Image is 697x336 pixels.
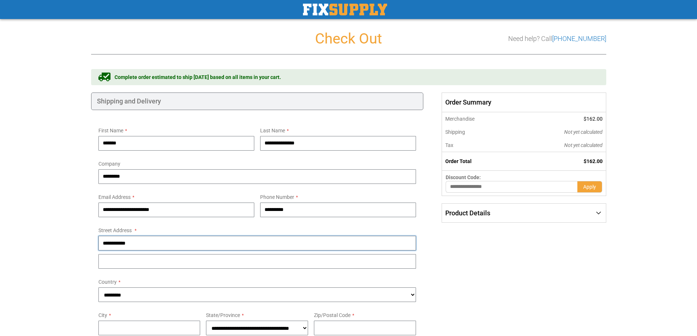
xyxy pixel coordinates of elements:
span: Country [98,279,117,285]
h3: Need help? Call [508,35,606,42]
span: Company [98,161,120,167]
span: Not yet calculated [564,142,603,148]
button: Apply [577,181,602,193]
span: Not yet calculated [564,129,603,135]
h1: Check Out [91,31,606,47]
span: State/Province [206,312,240,318]
a: store logo [303,4,387,15]
span: $162.00 [584,116,603,122]
th: Merchandise [442,112,515,125]
div: Shipping and Delivery [91,93,424,110]
span: City [98,312,107,318]
span: Email Address [98,194,131,200]
span: $162.00 [584,158,603,164]
span: Phone Number [260,194,294,200]
span: Discount Code: [446,174,481,180]
th: Tax [442,139,515,152]
span: Order Summary [442,93,606,112]
img: Fix Industrial Supply [303,4,387,15]
span: First Name [98,128,123,133]
span: Product Details [445,209,490,217]
span: Complete order estimated to ship [DATE] based on all items in your cart. [115,73,281,81]
span: Shipping [445,129,465,135]
span: Last Name [260,128,285,133]
span: Street Address [98,227,132,233]
span: Apply [583,184,596,190]
strong: Order Total [445,158,472,164]
a: [PHONE_NUMBER] [552,35,606,42]
span: Zip/Postal Code [314,312,351,318]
